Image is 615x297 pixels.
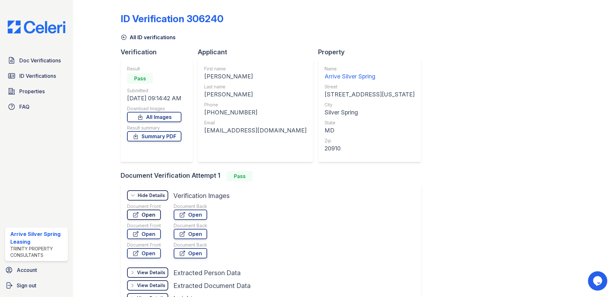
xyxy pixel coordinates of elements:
[325,90,415,99] div: [STREET_ADDRESS][US_STATE]
[325,126,415,135] div: MD
[127,210,161,220] a: Open
[325,138,415,144] div: Zip
[3,279,70,292] a: Sign out
[325,144,415,153] div: 20910
[5,85,68,98] a: Properties
[174,229,207,239] a: Open
[325,72,415,81] div: Arrive Silver Spring
[174,248,207,258] a: Open
[5,69,68,82] a: ID Verifications
[19,103,30,111] span: FAQ
[127,87,181,94] div: Submitted
[127,229,161,239] a: Open
[204,108,307,117] div: [PHONE_NUMBER]
[137,269,165,276] div: View Details
[10,230,65,246] div: Arrive Silver Spring Leasing
[127,203,161,210] div: Document Front
[127,131,181,141] a: Summary PDF
[174,210,207,220] a: Open
[121,171,426,181] div: Document Verification Attempt 1
[204,126,307,135] div: [EMAIL_ADDRESS][DOMAIN_NAME]
[204,72,307,81] div: [PERSON_NAME]
[174,203,207,210] div: Document Back
[5,54,68,67] a: Doc Verifications
[127,248,161,258] a: Open
[173,191,230,200] div: Verification Images
[198,48,318,57] div: Applicant
[121,33,176,41] a: All ID verifications
[174,242,207,248] div: Document Back
[173,281,251,290] div: Extracted Document Data
[127,73,153,84] div: Pass
[204,84,307,90] div: Last name
[3,264,70,276] a: Account
[204,90,307,99] div: [PERSON_NAME]
[5,100,68,113] a: FAQ
[127,125,181,131] div: Result summary
[325,120,415,126] div: State
[17,266,37,274] span: Account
[121,13,224,24] div: ID Verification 306240
[588,271,609,291] iframe: chat widget
[17,282,36,289] span: Sign out
[121,48,198,57] div: Verification
[10,246,65,258] div: Trinity Property Consultants
[138,192,165,199] div: Hide Details
[325,66,415,81] a: Name Arrive Silver Spring
[318,48,426,57] div: Property
[204,66,307,72] div: First name
[325,84,415,90] div: Street
[204,102,307,108] div: Phone
[137,282,165,289] div: View Details
[325,102,415,108] div: City
[19,72,56,80] span: ID Verifications
[127,222,161,229] div: Document Front
[127,242,161,248] div: Document Front
[3,21,70,33] img: CE_Logo_Blue-a8612792a0a2168367f1c8372b55b34899dd931a85d93a1a3d3e32e68fde9ad4.png
[174,222,207,229] div: Document Back
[127,112,181,122] a: All Images
[204,120,307,126] div: Email
[127,66,181,72] div: Result
[19,87,45,95] span: Properties
[325,66,415,72] div: Name
[325,108,415,117] div: Silver Spring
[19,57,61,64] span: Doc Verifications
[227,171,252,181] div: Pass
[127,94,181,103] div: [DATE] 09:14:42 AM
[127,105,181,112] div: Download Images
[173,268,241,277] div: Extracted Person Data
